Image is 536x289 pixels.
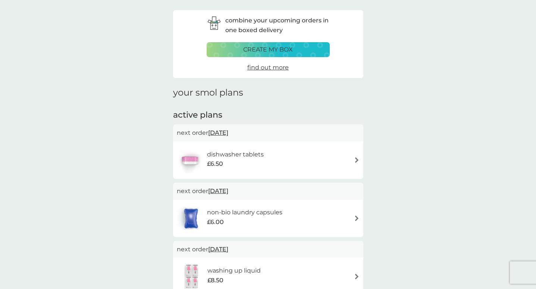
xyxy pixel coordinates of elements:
p: next order [177,186,360,196]
span: find out more [247,64,289,71]
p: create my box [243,45,293,55]
img: arrow right [354,215,360,221]
a: find out more [247,63,289,72]
span: £6.50 [207,159,223,169]
img: arrow right [354,157,360,163]
h1: your smol plans [173,87,363,98]
h2: active plans [173,109,363,121]
h6: washing up liquid [207,266,261,276]
h6: dishwasher tablets [207,150,264,159]
p: next order [177,245,360,254]
h6: non-bio laundry capsules [207,208,282,217]
img: non-bio laundry capsules [177,205,205,231]
span: £6.00 [207,217,224,227]
span: [DATE] [208,242,228,257]
img: arrow right [354,274,360,279]
span: [DATE] [208,125,228,140]
p: combine your upcoming orders in one boxed delivery [225,16,330,35]
img: dishwasher tablets [177,147,203,173]
button: create my box [207,42,330,57]
p: next order [177,128,360,138]
span: £8.50 [207,276,223,285]
span: [DATE] [208,184,228,198]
